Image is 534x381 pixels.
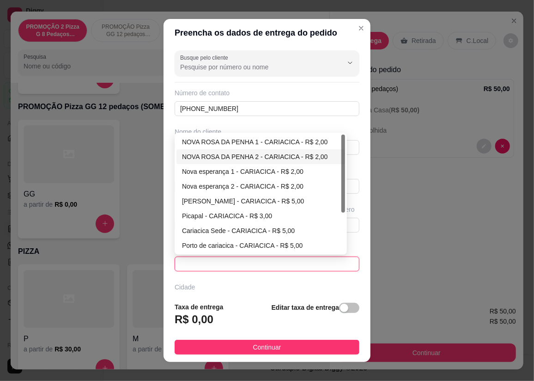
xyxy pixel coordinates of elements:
div: Pedro Fontes - CARIACICA - R$ 5,00 [176,194,345,209]
div: Porto de cariacica - CARIACICA - R$ 5,00 [176,238,345,253]
div: [PERSON_NAME] - CARIACICA - R$ 5,00 [182,196,340,206]
label: Busque pelo cliente [180,54,231,61]
div: Cariacica Sede - CARIACICA - R$ 5,00 [176,223,345,238]
div: Número de contato [175,88,359,98]
div: Cidade [175,283,359,292]
div: Picapal - CARIACICA - R$ 3,00 [176,209,345,223]
input: Busque pelo cliente [180,62,328,72]
div: Picapal - CARIACICA - R$ 3,00 [182,211,340,221]
div: Nova esperança 1 - CARIACICA - R$ 2,00 [182,166,340,177]
header: Preencha os dados de entrega do pedido [164,19,370,47]
button: Continuar [175,340,359,355]
strong: Editar taxa de entrega [272,304,339,311]
div: NOVA ROSA DA PENHA 2 - CARIACICA - R$ 2,00 [176,149,345,164]
div: Nova esperança 2 - CARIACICA - R$ 2,00 [176,179,345,194]
button: Show suggestions [343,55,358,70]
div: NOVA ROSA DA PENHA 1 - CARIACICA - R$ 2,00 [182,137,340,147]
div: Nova esperança 2 - CARIACICA - R$ 2,00 [182,181,340,191]
div: Cariacica Sede - CARIACICA - R$ 5,00 [182,226,340,236]
div: NOVA ROSA DA PENHA 2 - CARIACICA - R$ 2,00 [182,152,340,162]
input: Ex.: (11) 9 8888-9999 [175,101,359,116]
span: Continuar [253,342,281,352]
div: Nova esperança 1 - CARIACICA - R$ 2,00 [176,164,345,179]
strong: Taxa de entrega [175,303,224,311]
div: Nome do cliente [175,127,359,136]
div: Porto de cariacica - CARIACICA - R$ 5,00 [182,240,340,251]
div: NOVA ROSA DA PENHA 1 - CARIACICA - R$ 2,00 [176,135,345,149]
button: Close [354,21,369,36]
h3: R$ 0,00 [175,312,213,327]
